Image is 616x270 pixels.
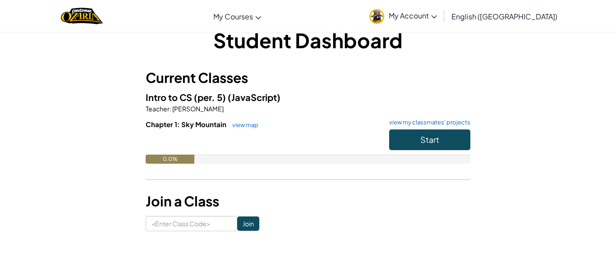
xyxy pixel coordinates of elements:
span: : [170,105,171,113]
img: Home [61,7,103,25]
span: [PERSON_NAME] [171,105,224,113]
span: Intro to CS (per. 5) [146,92,228,103]
span: (JavaScript) [228,92,280,103]
a: view my classmates' projects [385,119,470,125]
a: English ([GEOGRAPHIC_DATA]) [447,4,562,28]
h3: Join a Class [146,191,470,211]
div: 0.0% [146,155,194,164]
span: Start [420,134,439,145]
img: avatar [369,9,384,24]
span: English ([GEOGRAPHIC_DATA]) [451,12,557,21]
h1: Student Dashboard [146,26,470,54]
input: <Enter Class Code> [146,216,237,231]
span: Teacher [146,105,170,113]
input: Join [237,216,259,231]
a: My Courses [209,4,266,28]
span: My Account [389,11,437,20]
span: My Courses [213,12,253,21]
button: Start [389,129,470,150]
a: My Account [365,2,441,30]
a: view map [228,121,258,128]
span: Chapter 1: Sky Mountain [146,120,228,128]
h3: Current Classes [146,68,470,88]
a: Ozaria by CodeCombat logo [61,7,103,25]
